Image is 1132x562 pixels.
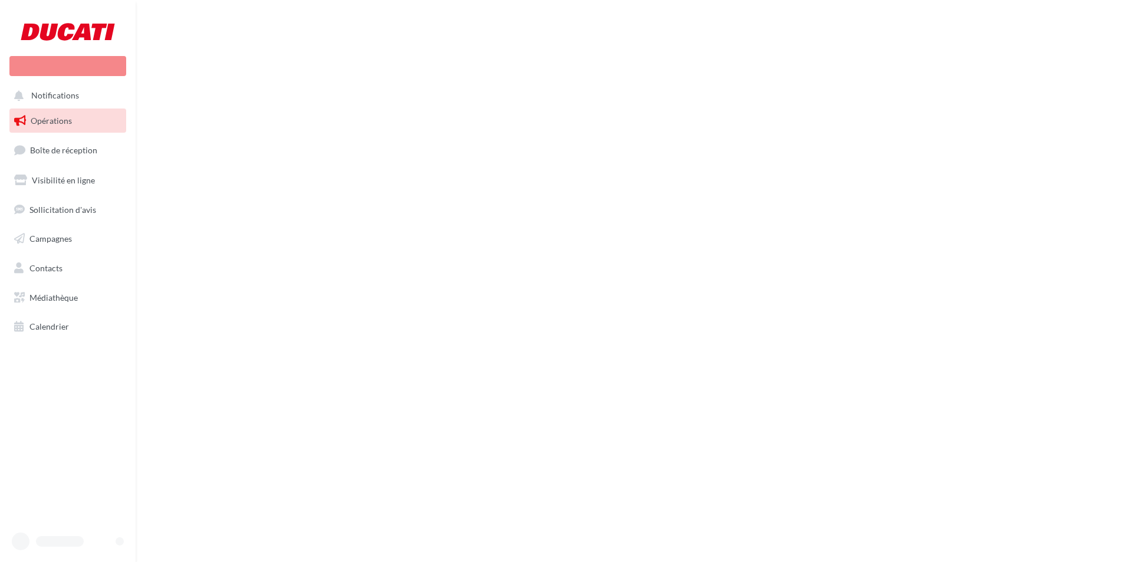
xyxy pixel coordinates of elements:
a: Campagnes [7,226,129,251]
div: Nouvelle campagne [9,56,126,76]
span: Visibilité en ligne [32,175,95,185]
a: Contacts [7,256,129,281]
a: Visibilité en ligne [7,168,129,193]
span: Opérations [31,116,72,126]
span: Contacts [29,263,62,273]
a: Opérations [7,109,129,133]
a: Boîte de réception [7,137,129,163]
a: Sollicitation d'avis [7,198,129,222]
span: Campagnes [29,234,72,244]
a: Médiathèque [7,285,129,310]
span: Notifications [31,91,79,101]
a: Calendrier [7,314,129,339]
span: Sollicitation d'avis [29,204,96,214]
span: Calendrier [29,321,69,331]
span: Boîte de réception [30,145,97,155]
span: Médiathèque [29,292,78,303]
